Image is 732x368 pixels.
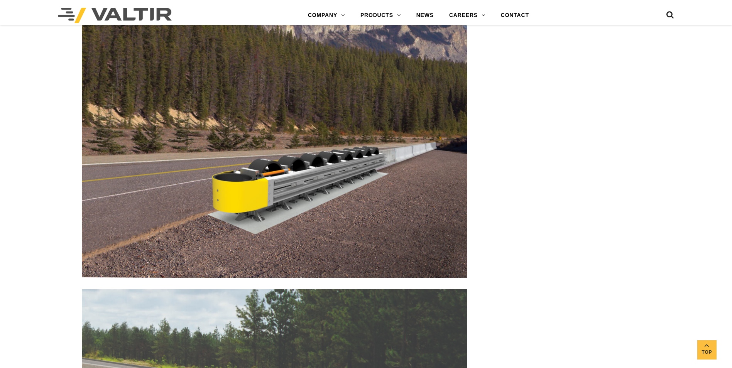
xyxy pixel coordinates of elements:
a: PRODUCTS [353,8,409,23]
a: CONTACT [493,8,537,23]
span: Top [697,348,717,357]
a: COMPANY [300,8,353,23]
a: CAREERS [441,8,493,23]
img: Valtir [58,8,172,23]
a: NEWS [409,8,441,23]
a: Top [697,340,717,360]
